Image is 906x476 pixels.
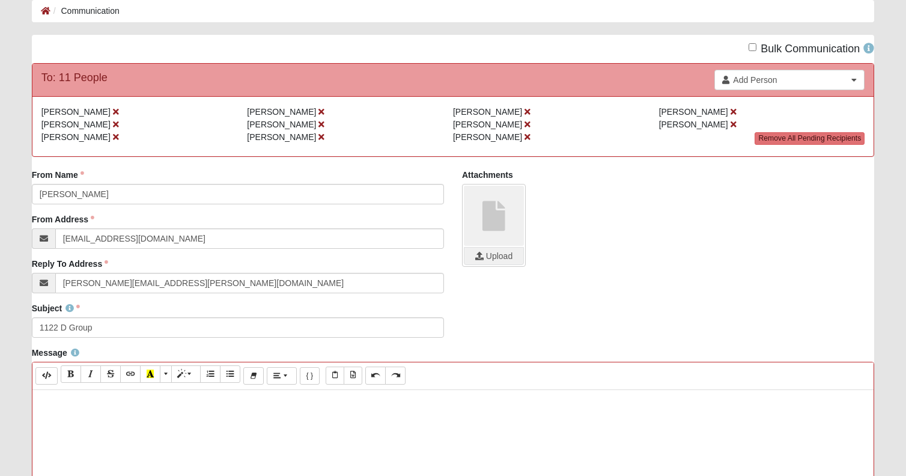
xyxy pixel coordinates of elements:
label: Subject [32,302,81,314]
span: [PERSON_NAME] [247,107,316,117]
span: [PERSON_NAME] [247,132,316,142]
button: Paragraph [267,367,296,385]
span: [PERSON_NAME] [41,132,111,142]
span: [PERSON_NAME] [659,107,728,117]
button: Code Editor [35,367,58,385]
button: Link (⌘+K) [120,365,141,383]
label: From Name [32,169,84,181]
a: Remove All Pending Recipients [755,132,865,145]
input: Bulk Communication [749,43,756,51]
span: Bulk Communication [761,43,860,55]
button: Italic (⌘+I) [81,365,101,383]
button: Remove Font Style (⌘+\) [243,367,264,385]
span: [PERSON_NAME] [453,132,522,142]
label: From Address [32,213,94,225]
span: [PERSON_NAME] [41,107,111,117]
button: Ordered list (⌘+⇧+NUM8) [200,365,220,383]
div: To: 11 People [41,70,108,86]
button: Paste Text [326,367,344,384]
button: Strikethrough (⌘+⇧+S) [100,365,121,383]
span: [PERSON_NAME] [659,120,728,129]
button: Recent Color [140,365,160,383]
span: [PERSON_NAME] [247,120,316,129]
button: Style [171,365,201,383]
label: Message [32,347,79,359]
button: Undo (⌘+Z) [365,367,386,384]
a: Add Person Clear selection [714,70,865,90]
button: More Color [160,365,172,383]
span: [PERSON_NAME] [41,120,111,129]
span: [PERSON_NAME] [453,120,522,129]
span: [PERSON_NAME] [453,107,522,117]
button: Bold (⌘+B) [61,365,81,383]
li: Communication [50,5,120,17]
span: Add Person [733,74,848,86]
button: Paste from Word [344,367,362,384]
button: Redo (⌘+⇧+Z) [385,367,406,384]
button: Unordered list (⌘+⇧+NUM7) [220,365,240,383]
button: Merge Field [300,367,320,385]
label: Attachments [462,169,513,181]
label: Reply To Address [32,258,108,270]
